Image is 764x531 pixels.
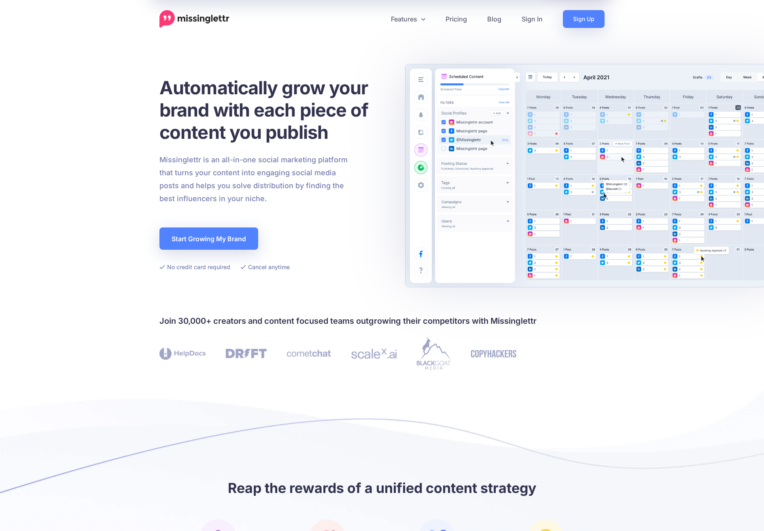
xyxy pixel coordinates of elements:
[511,10,553,28] a: Sign In
[159,76,388,143] h1: Automatically grow your brand with each piece of content you publish
[159,227,258,250] a: Start Growing My Brand
[159,314,605,327] h4: Join 30,000+ creators and content focused teams outgrowing their competitors with Missinglettr
[477,10,511,28] a: Blog
[435,10,477,28] a: Pricing
[159,10,229,28] a: Home
[159,153,348,205] p: Missinglettr is an all-in-one social marketing platform that turns your content into engaging soc...
[159,479,605,497] h2: Reap the rewards of a unified content strategy
[159,262,230,272] li: No credit card required
[240,262,290,272] li: Cancel anytime
[563,10,605,28] a: Sign Up
[381,10,435,28] a: Features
